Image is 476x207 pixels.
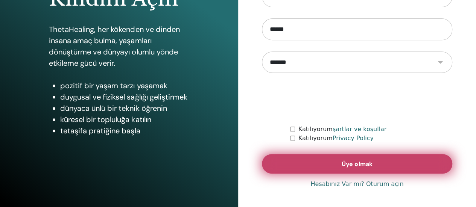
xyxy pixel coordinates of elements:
[300,84,414,113] iframe: reCAPTCHA
[60,125,189,136] li: tetaşifa pratiğine başla
[298,125,386,134] label: Katılıyorum
[298,134,373,143] label: Katılıyorum
[60,80,189,91] li: pozitif bir yaşam tarzı yaşamak
[310,180,403,189] a: Hesabınız Var mı? Oturum açın
[60,91,189,103] li: duygusal ve fiziksel sağlığı geliştirmek
[333,134,374,142] a: Privacy Policy
[333,125,387,133] a: şartlar ve koşullar
[342,160,372,168] span: Üye olmak
[49,24,189,69] p: ThetaHealing, her kökenden ve dinden insana amaç bulma, yaşamları dönüştürme ve dünyayı olumlu yö...
[60,114,189,125] li: küresel bir topluluğa katılın
[262,154,453,174] button: Üye olmak
[60,103,189,114] li: dünyaca ünlü bir teknik öğrenin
